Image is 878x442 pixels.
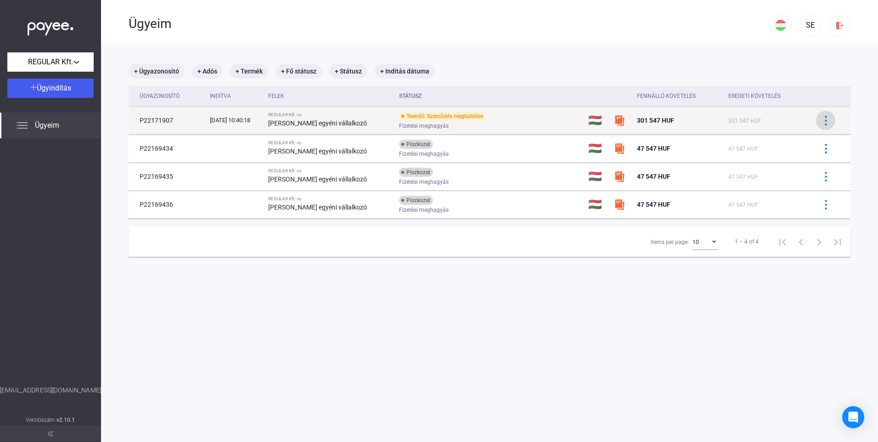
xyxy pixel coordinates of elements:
mat-chip: + Termék [230,64,268,79]
span: 47 547 HUF [637,145,670,152]
span: Ügyindítás [37,84,71,92]
div: Felek [268,91,284,102]
th: Státusz [395,86,585,107]
div: SE [802,20,818,31]
div: REGULAR Kft. vs [268,112,391,118]
img: szamlazzhu-mini [614,115,625,126]
div: Teendő: Szerződés megküldése [399,112,486,121]
td: 🇭🇺 [585,135,611,162]
mat-chip: + Indítás dátuma [375,64,435,79]
button: Previous page [792,232,810,251]
span: 47 547 HUF [728,174,758,180]
strong: [PERSON_NAME] egyéni vállalkozó [268,176,367,183]
div: Ügyazonosító [140,91,180,102]
div: Eredeti követelés [728,91,781,102]
span: Ügyeim [35,120,59,131]
div: Fennálló követelés [637,91,696,102]
div: Piszkozat [399,196,433,205]
span: 47 547 HUF [637,201,670,208]
button: Next page [810,232,828,251]
mat-chip: + Fő státusz [276,64,322,79]
div: Items per page: [651,237,689,248]
td: 🇭🇺 [585,107,611,134]
div: REGULAR Kft. vs [268,196,391,202]
span: Fizetési meghagyás [399,120,449,131]
img: arrow-double-left-grey.svg [48,431,53,436]
div: Open Intercom Messenger [842,406,864,428]
img: logout-red [835,21,844,30]
strong: v2.10.1 [56,417,75,423]
button: SE [799,14,821,36]
mat-chip: + Ügyazonosító [129,64,185,79]
div: Indítva [210,91,261,102]
span: Fizetési meghagyás [399,148,449,159]
td: P22169435 [129,163,206,190]
div: Fennálló követelés [637,91,721,102]
img: list.svg [17,120,28,131]
div: Piszkozat [399,140,433,149]
td: 🇭🇺 [585,163,611,190]
span: 10 [692,239,699,245]
td: P22169434 [129,135,206,162]
img: HU [775,20,786,31]
td: P22171907 [129,107,206,134]
div: Ügyeim [129,16,770,32]
img: szamlazzhu-mini [614,143,625,154]
strong: [PERSON_NAME] egyéni vállalkozó [268,119,367,127]
img: more-blue [821,144,831,153]
button: Last page [828,232,847,251]
img: szamlazzhu-mini [614,171,625,182]
div: Ügyazonosító [140,91,203,102]
div: [DATE] 10:40:18 [210,116,261,125]
div: Piszkozat [399,168,433,177]
img: more-blue [821,172,831,181]
span: 47 547 HUF [728,202,758,208]
button: REGULAR Kft. [7,52,94,72]
img: more-blue [821,116,831,125]
div: REGULAR Kft. vs [268,140,391,146]
img: white-payee-white-dot.svg [28,17,73,36]
div: 1 – 4 of 4 [735,236,759,247]
button: more-blue [816,139,835,158]
div: Eredeti követelés [728,91,805,102]
button: HU [770,14,792,36]
div: Felek [268,91,391,102]
mat-select: Items per page: [692,236,718,247]
span: 47 547 HUF [637,173,670,180]
mat-chip: + Státusz [329,64,367,79]
button: more-blue [816,111,835,130]
img: more-blue [821,200,831,210]
strong: [PERSON_NAME] egyéni vállalkozó [268,147,367,155]
span: Fizetési meghagyás [399,176,449,187]
div: Indítva [210,91,231,102]
span: 47 547 HUF [728,146,758,152]
strong: [PERSON_NAME] egyéni vállalkozó [268,204,367,211]
button: more-blue [816,167,835,186]
button: logout-red [828,14,850,36]
td: P22169436 [129,191,206,218]
mat-chip: + Adós [192,64,223,79]
div: REGULAR Kft. vs [268,168,391,174]
button: First page [773,232,792,251]
button: Ügyindítás [7,79,94,98]
span: Fizetési meghagyás [399,204,449,215]
img: plus-white.svg [30,84,37,91]
button: more-blue [816,195,835,214]
span: REGULAR Kft. [28,57,73,68]
td: 🇭🇺 [585,191,611,218]
span: 301 547 HUF [637,117,674,124]
span: 301 547 HUF [728,118,761,124]
img: szamlazzhu-mini [614,199,625,210]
